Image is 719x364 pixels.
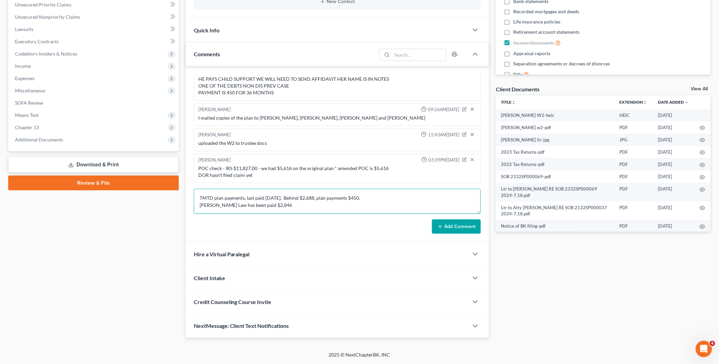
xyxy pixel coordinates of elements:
td: Notice of BK filing-pdf [496,220,614,232]
span: Income [15,63,31,69]
td: HEIC [614,109,653,121]
a: Download & Print [8,157,179,173]
span: 11:43AM[DATE] [428,132,459,138]
span: Credit Counseling Course Invite [194,299,272,305]
span: Appraisal reports [514,50,551,57]
span: Additional Documents [15,137,63,142]
td: Ltr to Atty [PERSON_NAME] RE SOB 2132SP000037 2024-7.18.pdf [496,201,614,220]
span: Codebtors Insiders & Notices [15,51,77,57]
span: NextMessage: Client Text Notifications [194,323,289,329]
div: Client Documents [496,86,540,93]
i: unfold_more [643,101,647,105]
div: 2025 © NextChapterBK, INC [165,352,554,364]
i: expand_more [685,101,689,105]
a: SOFA Review [10,97,179,109]
div: uploaded the W2 to trustee docs [198,140,477,147]
td: PDF [614,158,653,170]
td: [DATE] [653,121,694,134]
td: PDF [614,220,653,232]
span: 03:39PM[DATE] [428,157,459,164]
span: Unsecured Priority Claims [15,2,71,7]
td: PDF [614,170,653,183]
td: PDF [614,121,653,134]
span: Means Test [15,112,39,118]
span: Quick Info [194,27,219,33]
span: Executory Contracts [15,39,59,44]
a: Date Added expand_more [658,100,689,105]
td: [DATE] [653,201,694,220]
td: 2022 Tax Returns-pdf [496,158,614,170]
span: Income Documents [514,40,555,46]
td: [DATE] [653,170,694,183]
span: Bills [514,71,523,78]
a: Executory Contracts [10,35,179,48]
span: Hire a Virtual Paralegal [194,251,250,257]
td: [PERSON_NAME] w2-pdf [496,121,614,134]
span: Life insurance policies [514,18,561,25]
td: SOB 2332SP000069-pdf [496,170,614,183]
span: Retirement account statements [514,29,580,35]
div: [PERSON_NAME] [198,157,231,164]
td: PDF [614,183,653,201]
td: [DATE] [653,134,694,146]
td: PDF [614,146,653,158]
td: 2023 Tax Returns-pdf [496,146,614,158]
td: [DATE] [653,109,694,121]
a: View All [691,87,708,91]
td: [DATE] [653,158,694,170]
a: Extensionunfold_more [620,100,647,105]
td: Ltr to [PERSON_NAME] RE SOB 2332SP000069 2024-7.18.pdf [496,183,614,201]
span: 4 [710,341,715,346]
td: [DATE] [653,146,694,158]
div: [PERSON_NAME] [198,132,231,139]
a: Unsecured Nonpriority Claims [10,11,179,23]
i: unfold_more [512,101,516,105]
a: Review & File [8,176,179,191]
td: PDF [614,201,653,220]
iframe: Intercom live chat [696,341,712,357]
span: Miscellaneous [15,88,45,93]
button: Add Comment [432,219,481,234]
span: Chapter 13 [15,124,39,130]
span: Unsecured Nonpriority Claims [15,14,80,20]
td: JPG [614,134,653,146]
span: Client Intake [194,275,225,281]
td: [PERSON_NAME] W2-heic [496,109,614,121]
a: Lawsuits [10,23,179,35]
span: Recorded mortgages and deeds [514,8,579,15]
td: [PERSON_NAME] lic-jpg [496,134,614,146]
div: POC check - IRS $11,827.00 - we had $5,616 on the original plan * amended POC is $5,616 DOR hasn'... [198,165,477,179]
td: [DATE] [653,183,694,201]
span: Expenses [15,75,34,81]
a: Titleunfold_more [501,100,516,105]
span: SOFA Review [15,100,43,106]
div: [PERSON_NAME] [198,107,231,113]
span: 09:26AM[DATE] [428,107,459,113]
span: Lawsuits [15,26,33,32]
input: Search... [392,49,446,61]
td: [DATE] [653,220,694,232]
div: I mailed copies of the plan to [PERSON_NAME], [PERSON_NAME], [PERSON_NAME] and [PERSON_NAME] [198,115,477,122]
span: Separation agreements or decrees of divorces [514,60,610,67]
span: Comments [194,51,220,57]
